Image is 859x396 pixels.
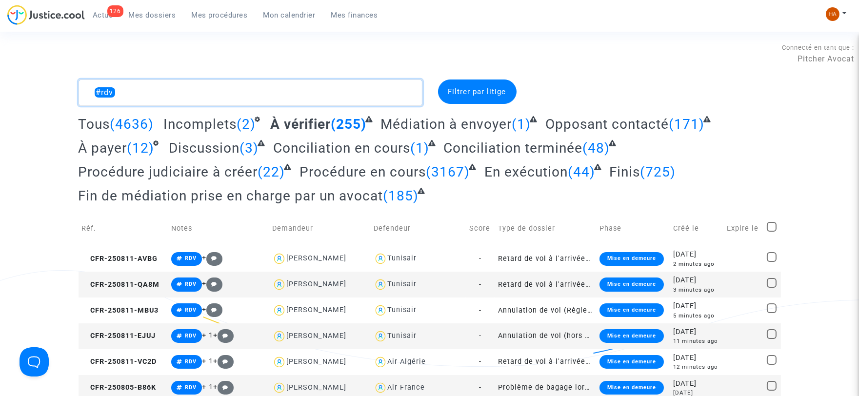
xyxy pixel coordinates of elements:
span: Opposant contacté [545,116,669,132]
span: Fin de médiation prise en charge par un avocat [79,188,383,204]
div: Air Algérie [387,357,426,366]
span: Mes dossiers [129,11,176,20]
img: icon-user.svg [374,381,388,395]
span: - [479,357,481,366]
img: icon-user.svg [374,277,388,292]
span: Médiation à envoyer [380,116,512,132]
img: icon-user.svg [272,381,286,395]
span: (44) [568,164,595,180]
span: CFR-250811-MBU3 [82,306,159,315]
span: RDV [185,307,197,313]
span: Procédure judiciaire à créer [79,164,258,180]
div: Mise en demeure [599,355,664,369]
span: CFR-250811-QA8M [82,280,160,289]
span: Mes finances [331,11,378,20]
span: Actus [93,11,113,20]
div: [DATE] [673,327,720,337]
span: CFR-250811-EJUJ [82,332,156,340]
div: 3 minutes ago [673,286,720,294]
td: Retard de vol à l'arrivée (Règlement CE n°261/2004) [495,246,596,272]
img: icon-user.svg [272,329,286,343]
img: icon-user.svg [374,329,388,343]
div: [PERSON_NAME] [286,383,346,392]
div: Air France [387,383,425,392]
td: Phase [596,211,670,246]
img: icon-user.svg [272,277,286,292]
span: (48) [582,140,610,156]
a: Mon calendrier [256,8,323,22]
div: [PERSON_NAME] [286,280,346,288]
div: [PERSON_NAME] [286,306,346,314]
div: [PERSON_NAME] [286,254,346,262]
div: [PERSON_NAME] [286,332,346,340]
div: 12 minutes ago [673,363,720,371]
span: (12) [127,140,155,156]
span: + [213,383,234,391]
span: CFR-250811-AVBG [82,255,158,263]
div: [PERSON_NAME] [286,357,346,366]
div: [DATE] [673,301,720,312]
span: - [479,255,481,263]
div: 126 [107,5,123,17]
div: Tunisair [387,254,417,262]
span: Tous [79,116,110,132]
span: + [213,357,234,365]
span: - [479,383,481,392]
div: 2 minutes ago [673,260,720,268]
span: Filtrer par litige [448,87,506,96]
span: RDV [185,358,197,365]
span: (171) [669,116,704,132]
span: RDV [185,384,197,391]
td: Score [466,211,495,246]
span: (255) [331,116,366,132]
img: icon-user.svg [272,355,286,369]
span: + 1 [202,383,213,391]
span: (1) [512,116,531,132]
span: À payer [79,140,127,156]
span: Conciliation en cours [273,140,410,156]
img: icon-user.svg [374,303,388,317]
span: (725) [640,164,676,180]
div: [DATE] [673,353,720,363]
span: - [479,332,481,340]
span: Mes procédures [192,11,248,20]
span: Finis [609,164,640,180]
span: + [202,305,223,314]
span: (1) [410,140,429,156]
a: 126Actus [85,8,121,22]
span: + 1 [202,357,213,365]
td: Defendeur [370,211,466,246]
td: Expire le [723,211,763,246]
td: Réf. [79,211,168,246]
img: jc-logo.svg [7,5,85,25]
span: RDV [185,281,197,287]
img: icon-user.svg [374,252,388,266]
span: CFR-250811-VC2D [82,357,157,366]
span: + [202,279,223,288]
div: Tunisair [387,306,417,314]
span: (22) [258,164,285,180]
td: Retard de vol à l'arrivée (Règlement CE n°261/2004) [495,272,596,297]
span: (3) [240,140,259,156]
div: Tunisair [387,332,417,340]
td: Annulation de vol (hors UE - Convention de [GEOGRAPHIC_DATA]) [495,323,596,349]
img: icon-user.svg [272,252,286,266]
td: Retard de vol à l'arrivée (hors UE - Convention de [GEOGRAPHIC_DATA]) [495,349,596,375]
img: icon-user.svg [272,303,286,317]
div: Mise en demeure [599,277,664,291]
img: icon-user.svg [374,355,388,369]
div: [DATE] [673,249,720,260]
td: Annulation de vol (Règlement CE n°261/2004) [495,297,596,323]
span: Connecté en tant que : [782,44,854,51]
span: RDV [185,333,197,339]
span: - [479,280,481,289]
div: Mise en demeure [599,329,664,343]
div: [DATE] [673,275,720,286]
div: 11 minutes ago [673,337,720,345]
span: - [479,306,481,315]
span: (2) [237,116,256,132]
a: Mes finances [323,8,386,22]
div: 5 minutes ago [673,312,720,320]
a: Mes procédures [184,8,256,22]
td: Demandeur [269,211,370,246]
